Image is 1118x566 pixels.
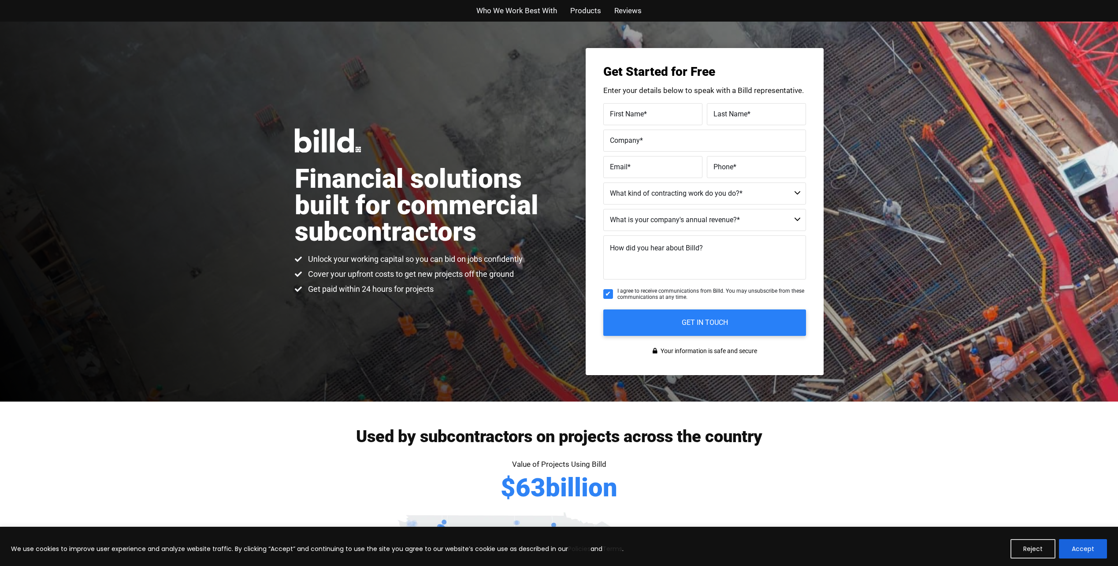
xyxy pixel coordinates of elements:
button: Reject [1010,539,1055,559]
a: Reviews [614,4,642,17]
h3: Get Started for Free [603,66,806,78]
button: Accept [1059,539,1107,559]
span: First Name [610,109,644,118]
span: Value of Projects Using Billd [512,460,606,469]
span: Company [610,136,640,144]
a: Who We Work Best With [476,4,557,17]
a: Terms [602,544,622,553]
span: 63 [516,475,546,500]
span: Phone [713,162,733,171]
input: GET IN TOUCH [603,309,806,336]
a: Products [570,4,601,17]
span: Last Name [713,109,747,118]
h1: Financial solutions built for commercial subcontractors [295,166,559,245]
a: Policies [568,544,591,553]
p: Enter your details below to speak with a Billd representative. [603,87,806,94]
p: We use cookies to improve user experience and analyze website traffic. By clicking “Accept” and c... [11,544,624,554]
span: Get paid within 24 hours for projects [306,284,434,294]
span: I agree to receive communications from Billd. You may unsubscribe from these communications at an... [617,288,806,301]
span: $ [501,475,516,500]
span: How did you hear about Billd? [610,244,703,252]
input: I agree to receive communications from Billd. You may unsubscribe from these communications at an... [603,289,613,299]
span: Cover your upfront costs to get new projects off the ground [306,269,514,279]
span: Unlock your working capital so you can bid on jobs confidently [306,254,523,264]
span: billion [546,475,617,500]
span: Your information is safe and secure [658,345,757,357]
span: Email [610,162,628,171]
h2: Used by subcontractors on projects across the country [295,428,824,445]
